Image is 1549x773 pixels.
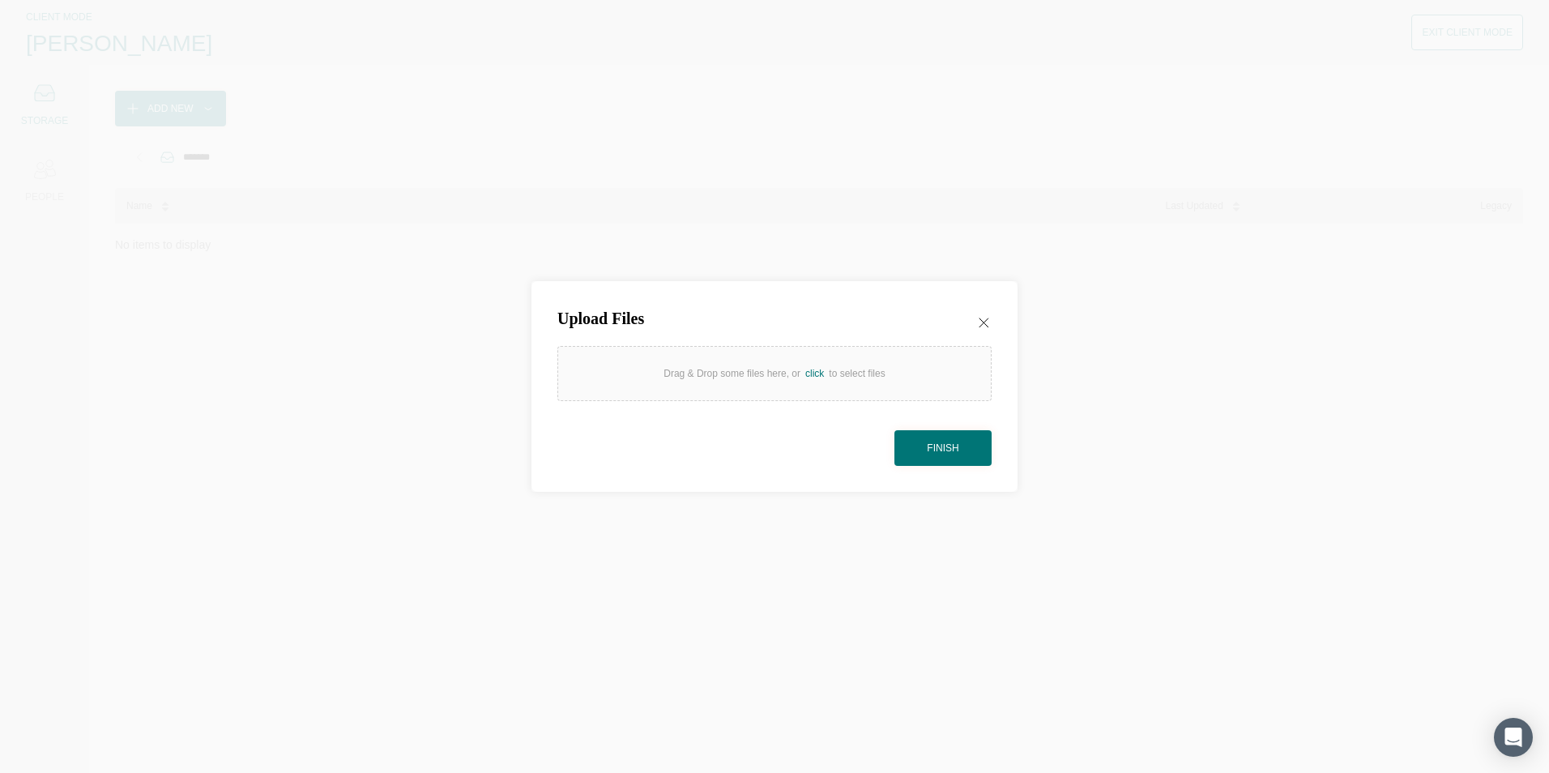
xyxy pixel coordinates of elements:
button: Finish [894,430,992,466]
div: click [800,365,829,382]
div: Finish [927,440,958,456]
div: Drag & Drop some files here, or to select files [664,365,885,382]
div: Open Intercom Messenger [1494,718,1533,757]
div: Upload Files [557,307,644,330]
